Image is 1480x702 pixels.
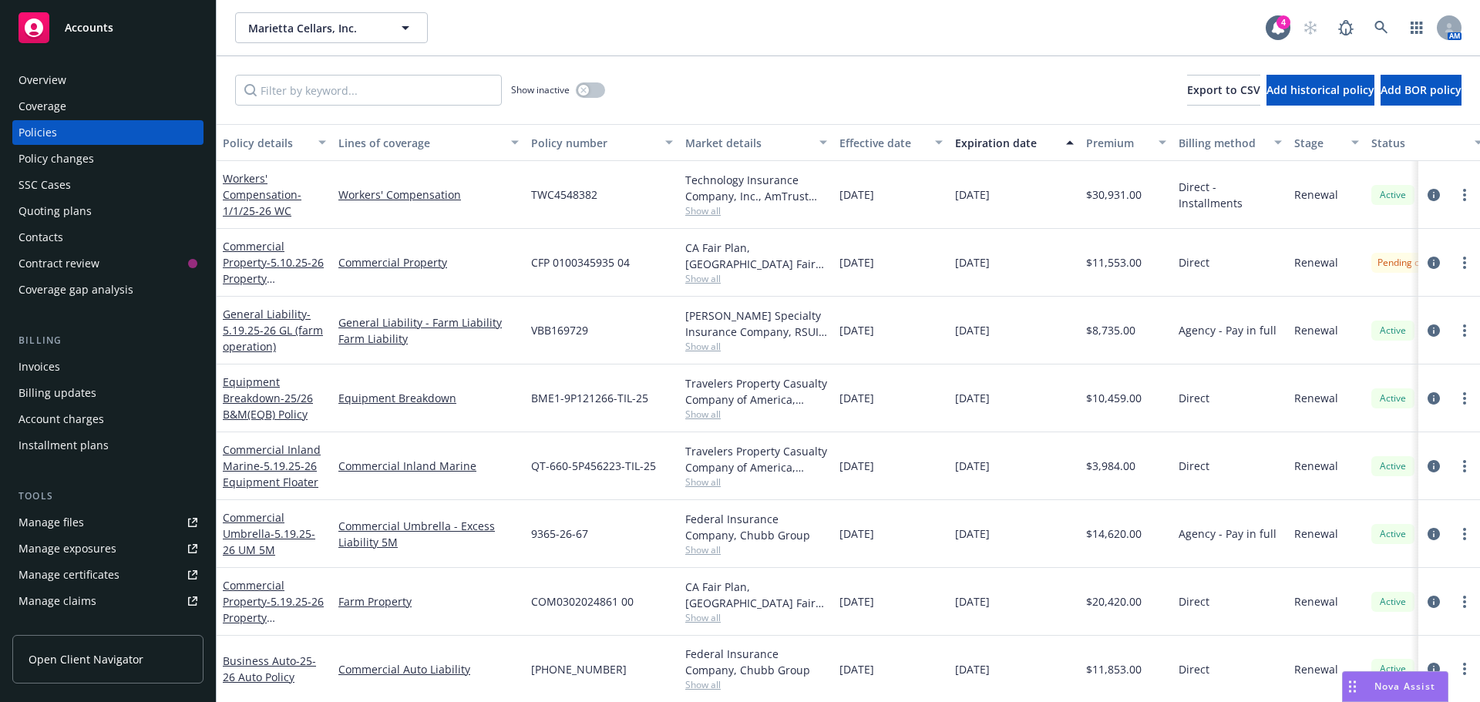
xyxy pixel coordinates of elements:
[18,510,84,535] div: Manage files
[223,135,309,151] div: Policy details
[1187,82,1260,97] span: Export to CSV
[223,171,301,218] a: Workers' Compensation
[223,307,323,354] span: - 5.19.25-26 GL (farm operation)
[223,255,324,334] span: - 5.10.25-26 Property ([PERSON_NAME][GEOGRAPHIC_DATA])
[685,272,827,285] span: Show all
[12,199,203,223] a: Quoting plans
[1179,593,1209,610] span: Direct
[338,331,519,347] a: Farm Liability
[685,511,827,543] div: Federal Insurance Company, Chubb Group
[12,407,203,432] a: Account charges
[12,589,203,613] a: Manage claims
[1371,135,1465,151] div: Status
[1343,672,1362,701] div: Drag to move
[1086,254,1142,270] span: $11,553.00
[29,651,143,667] span: Open Client Navigator
[955,593,990,610] span: [DATE]
[1374,680,1435,693] span: Nova Assist
[223,653,316,684] a: Business Auto
[1424,660,1443,678] a: circleInformation
[685,135,810,151] div: Market details
[1377,459,1408,473] span: Active
[1455,254,1474,272] a: more
[1187,75,1260,106] button: Export to CSV
[955,322,990,338] span: [DATE]
[531,593,634,610] span: COM0302024861 00
[1086,661,1142,677] span: $11,853.00
[18,251,99,276] div: Contract review
[685,408,827,421] span: Show all
[839,458,874,474] span: [DATE]
[955,254,990,270] span: [DATE]
[1377,391,1408,405] span: Active
[18,381,96,405] div: Billing updates
[12,536,203,561] a: Manage exposures
[839,186,874,203] span: [DATE]
[1366,12,1397,43] a: Search
[1294,186,1338,203] span: Renewal
[12,120,203,145] a: Policies
[1295,12,1326,43] a: Start snowing
[338,135,502,151] div: Lines of coverage
[531,186,597,203] span: TWC4548382
[531,135,656,151] div: Policy number
[1294,390,1338,406] span: Renewal
[248,20,382,36] span: Marietta Cellars, Inc.
[1377,527,1408,541] span: Active
[531,526,588,542] span: 9365-26-67
[12,251,203,276] a: Contract review
[685,678,827,691] span: Show all
[839,135,926,151] div: Effective date
[338,518,519,550] a: Commercial Umbrella - Excess Liability 5M
[235,75,502,106] input: Filter by keyword...
[18,536,116,561] div: Manage exposures
[1377,188,1408,202] span: Active
[18,68,66,92] div: Overview
[18,94,66,119] div: Coverage
[1424,321,1443,340] a: circleInformation
[338,254,519,270] a: Commercial Property
[955,661,990,677] span: [DATE]
[525,124,679,161] button: Policy number
[685,443,827,475] div: Travelers Property Casualty Company of America, Travelers Insurance
[1086,390,1142,406] span: $10,459.00
[1424,254,1443,272] a: circleInformation
[12,6,203,49] a: Accounts
[12,173,203,197] a: SSC Cases
[1424,525,1443,543] a: circleInformation
[223,594,324,657] span: - 5.19.25-26 Property ([STREET_ADDRESS])
[685,579,827,611] div: CA Fair Plan, [GEOGRAPHIC_DATA] Fair plan
[332,124,525,161] button: Lines of coverage
[1179,458,1209,474] span: Direct
[1455,321,1474,340] a: more
[1424,389,1443,408] a: circleInformation
[1172,124,1288,161] button: Billing method
[1455,389,1474,408] a: more
[1086,526,1142,542] span: $14,620.00
[1424,457,1443,475] a: circleInformation
[685,543,827,556] span: Show all
[338,458,519,474] a: Commercial Inland Marine
[18,563,119,587] div: Manage certificates
[511,83,570,96] span: Show inactive
[1288,124,1365,161] button: Stage
[955,135,1057,151] div: Expiration date
[531,322,588,338] span: VBB169729
[12,563,203,587] a: Manage certificates
[1377,256,1466,270] span: Pending cancellation
[955,526,990,542] span: [DATE]
[12,510,203,535] a: Manage files
[1086,135,1149,151] div: Premium
[685,646,827,678] div: Federal Insurance Company, Chubb Group
[18,146,94,171] div: Policy changes
[1377,662,1408,676] span: Active
[839,526,874,542] span: [DATE]
[1276,15,1290,29] div: 4
[223,375,313,422] a: Equipment Breakdown
[1342,671,1448,702] button: Nova Assist
[12,433,203,458] a: Installment plans
[1080,124,1172,161] button: Premium
[12,333,203,348] div: Billing
[18,199,92,223] div: Quoting plans
[839,254,874,270] span: [DATE]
